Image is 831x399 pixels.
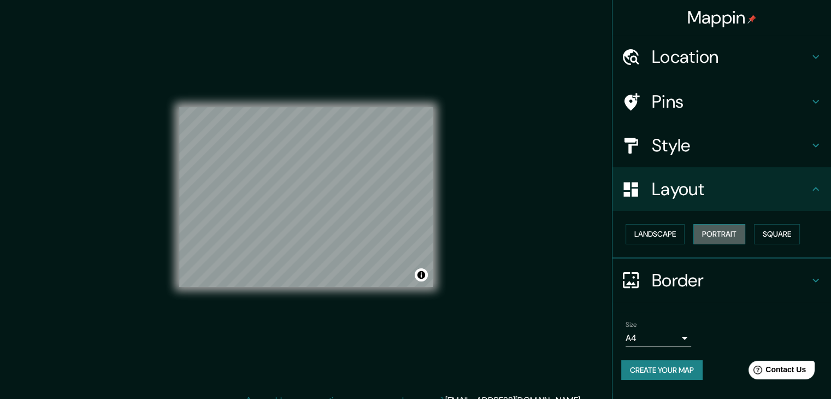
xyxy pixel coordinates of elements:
[734,356,819,387] iframe: Help widget launcher
[652,178,809,200] h4: Layout
[612,35,831,79] div: Location
[612,124,831,167] div: Style
[652,91,809,113] h4: Pins
[612,259,831,302] div: Border
[652,269,809,291] h4: Border
[626,224,685,244] button: Landscape
[612,167,831,211] div: Layout
[693,224,745,244] button: Portrait
[652,134,809,156] h4: Style
[687,7,757,28] h4: Mappin
[179,107,433,287] canvas: Map
[652,46,809,68] h4: Location
[621,360,703,380] button: Create your map
[612,80,831,124] div: Pins
[754,224,800,244] button: Square
[626,320,637,329] label: Size
[415,268,428,281] button: Toggle attribution
[747,15,756,24] img: pin-icon.png
[626,330,691,347] div: A4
